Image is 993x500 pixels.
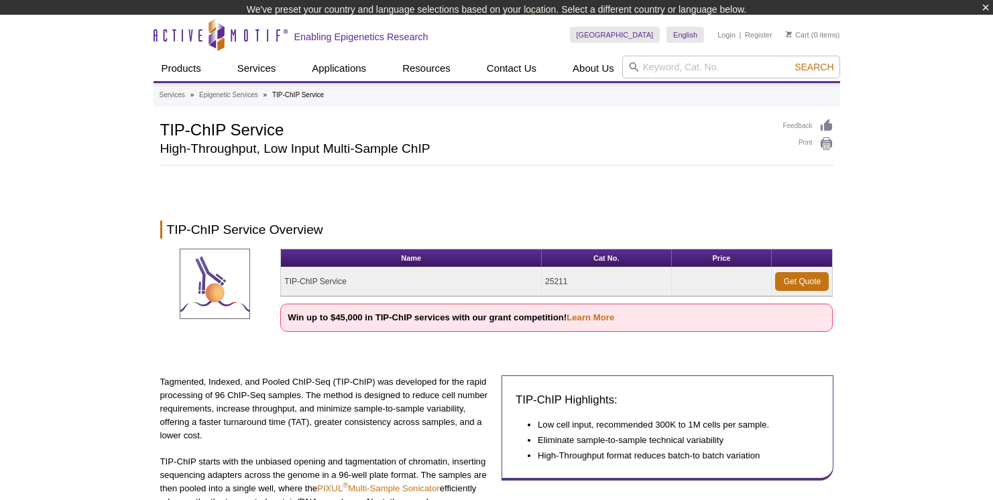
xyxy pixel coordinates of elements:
[160,221,833,239] h2: TIP-ChIP Service Overview
[542,267,671,296] td: 25211
[570,27,660,43] a: [GEOGRAPHIC_DATA]
[567,312,614,322] a: Learn More
[666,27,704,43] a: English
[294,31,428,43] h2: Enabling Epigenetics Research
[786,30,809,40] a: Cart
[783,137,833,151] a: Print
[783,119,833,133] a: Feedback
[530,10,566,42] img: Change Here
[775,272,829,291] a: Get Quote
[288,312,614,322] strong: Win up to $45,000 in TIP-ChIP services with our grant competition!
[264,91,268,99] li: »
[745,30,772,40] a: Register
[199,89,258,101] a: Epigenetic Services
[281,267,542,296] td: TIP-ChIP Service
[538,449,806,462] li: High-Throughput format reduces batch-to batch variation
[791,61,837,73] button: Search
[160,89,185,101] a: Services
[786,31,792,38] img: Your Cart
[542,249,671,267] th: Cat No.
[160,119,770,139] h1: TIP-ChIP Service
[740,27,742,43] li: |
[565,56,622,81] a: About Us
[160,143,770,155] h2: High-Throughput, Low Input Multi-Sample ChIP
[479,56,544,81] a: Contact Us
[786,27,840,43] li: (0 items)
[180,249,250,319] img: TIP-ChIP Service
[304,56,374,81] a: Applications
[672,249,772,267] th: Price
[317,483,440,493] a: PIXUL®Multi-Sample Sonicator
[160,375,492,442] p: Tagmented, Indexed, and Pooled ChIP-Seq (TIP-ChIP) was developed for the rapid processing of 96 C...
[538,418,806,432] li: Low cell input, recommended 300K to 1M cells per sample.
[281,249,542,267] th: Name
[795,62,833,72] span: Search
[516,392,819,408] h3: TIP-ChIP Highlights:
[190,91,194,99] li: »
[272,91,324,99] li: TIP-ChIP Service
[717,30,736,40] a: Login
[154,56,209,81] a: Products
[229,56,284,81] a: Services
[394,56,459,81] a: Resources
[343,481,348,489] sup: ®
[622,56,840,78] input: Keyword, Cat. No.
[538,434,806,447] li: Eliminate sample-to-sample technical variability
